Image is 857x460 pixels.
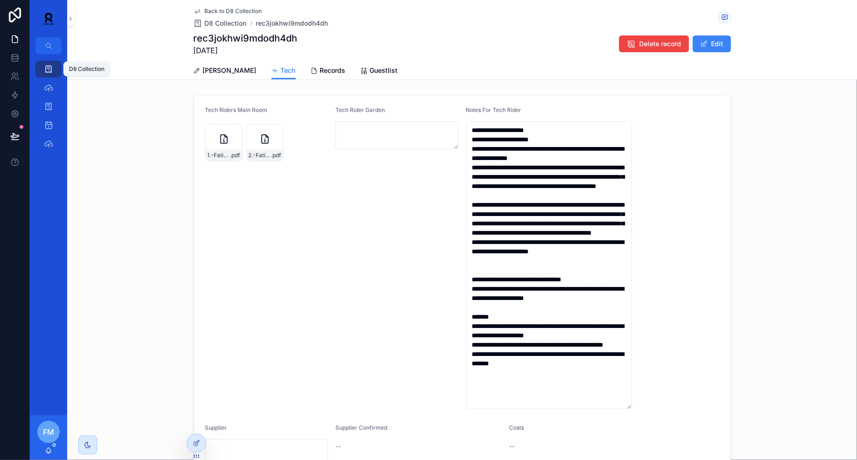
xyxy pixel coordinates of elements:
[230,152,240,159] span: .pdf
[466,106,522,113] span: Notes For Tech Rider
[194,19,247,28] a: D8 Collection
[272,62,296,80] a: Tech
[311,62,346,81] a: Records
[249,152,272,159] span: 2.-Fatima-Hajji-Brief-Lighting-Guide-2025
[693,35,731,52] button: Edit
[205,19,247,28] span: D8 Collection
[320,66,346,75] span: Records
[335,106,385,113] span: Tech Rider Garden
[194,45,298,56] span: [DATE]
[272,152,281,159] span: .pdf
[30,54,67,164] div: scrollable content
[205,424,227,431] span: Supplier
[208,152,230,159] span: 1.-Fatima-Hajji-Technical-&-Hospitality-Rider-2025
[194,7,262,15] a: Back to D8 Collection
[640,39,682,49] span: Delete record
[335,442,341,451] span: --
[281,66,296,75] span: Tech
[509,424,524,431] span: Costs
[619,35,689,52] button: Delete record
[205,7,262,15] span: Back to D8 Collection
[194,62,257,81] a: [PERSON_NAME]
[203,66,257,75] span: [PERSON_NAME]
[361,62,398,81] a: Guestlist
[194,32,298,45] h1: rec3jokhwi9mdodh4dh
[509,442,515,451] span: --
[69,65,105,73] div: D8 Collection
[43,426,54,438] span: FM
[37,11,60,26] img: App logo
[256,19,328,28] a: rec3jokhwi9mdodh4dh
[370,66,398,75] span: Guestlist
[335,424,387,431] span: Supplier Confirmed
[205,106,268,113] span: Tech Riders Main Room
